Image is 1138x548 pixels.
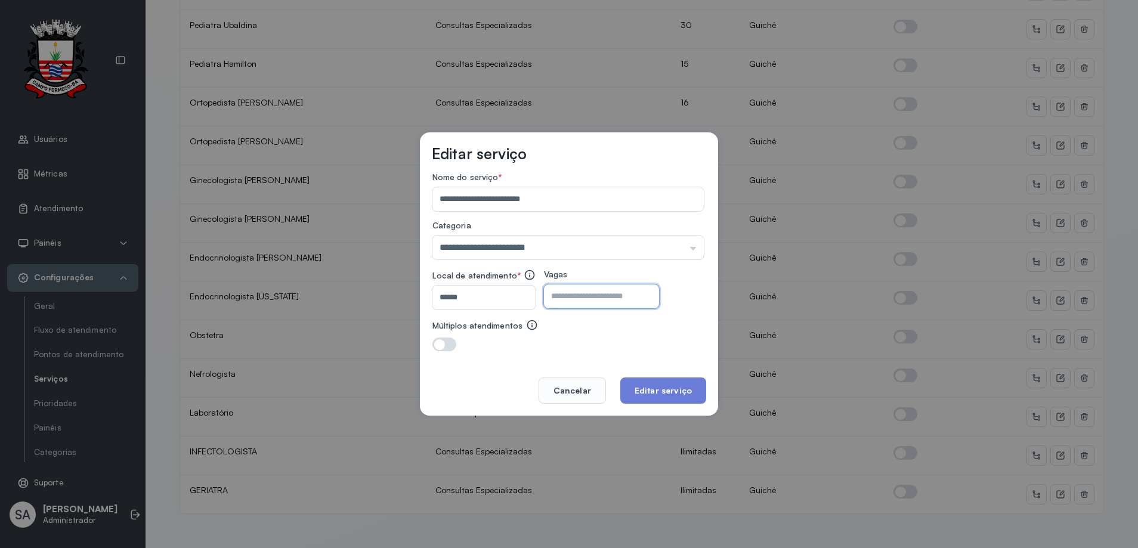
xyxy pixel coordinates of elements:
[432,220,471,230] span: Categoria
[620,377,706,404] button: Editar serviço
[539,377,606,404] button: Cancelar
[432,321,522,331] label: Múltiplos atendimentos
[432,144,527,163] h3: Editar serviço
[432,270,517,280] span: Local de atendimento
[432,172,499,182] span: Nome do serviço
[544,269,568,279] span: Vagas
